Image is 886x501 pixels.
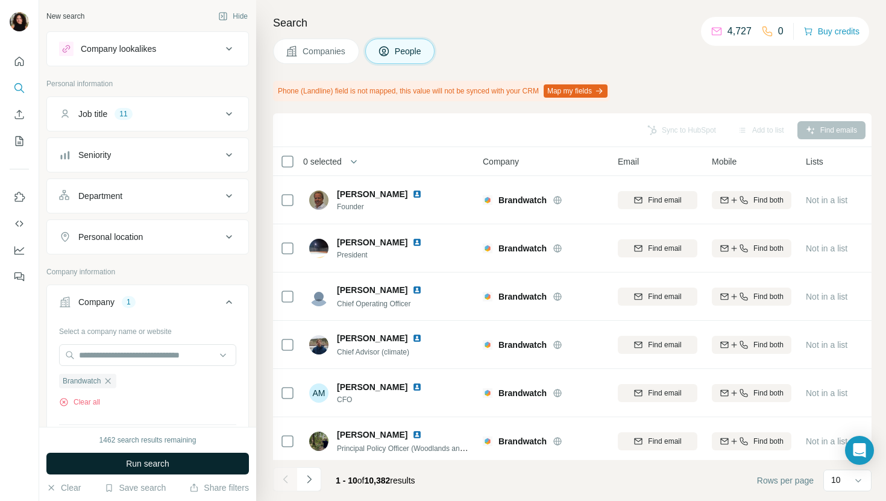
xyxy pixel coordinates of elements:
[47,99,248,128] button: Job title11
[412,189,422,199] img: LinkedIn logo
[806,340,847,350] span: Not in a list
[309,287,328,306] img: Avatar
[712,288,791,306] button: Find both
[483,195,492,205] img: Logo of Brandwatch
[10,77,29,99] button: Search
[753,291,784,302] span: Find both
[337,201,436,212] span: Founder
[806,388,847,398] span: Not in a list
[210,7,256,25] button: Hide
[412,238,422,247] img: LinkedIn logo
[618,191,697,209] button: Find email
[337,236,407,248] span: [PERSON_NAME]
[10,51,29,72] button: Quick start
[337,250,436,260] span: President
[46,266,249,277] p: Company information
[498,194,547,206] span: Brandwatch
[10,239,29,261] button: Dashboard
[498,339,547,351] span: Brandwatch
[309,383,328,403] div: AM
[498,387,547,399] span: Brandwatch
[357,476,365,485] span: of
[648,436,681,447] span: Find email
[498,435,547,447] span: Brandwatch
[10,266,29,288] button: Feedback
[273,14,872,31] h4: Search
[47,34,248,63] button: Company lookalikes
[337,300,411,308] span: Chief Operating Officer
[845,436,874,465] div: Open Intercom Messenger
[122,297,136,307] div: 1
[63,376,101,386] span: Brandwatch
[10,213,29,235] button: Use Surfe API
[618,156,639,168] span: Email
[10,104,29,125] button: Enrich CSV
[412,430,422,440] img: LinkedIn logo
[483,244,492,253] img: Logo of Brandwatch
[99,435,196,446] div: 1462 search results remaining
[753,388,784,399] span: Find both
[10,12,29,31] img: Avatar
[712,191,791,209] button: Find both
[46,11,84,22] div: New search
[757,474,814,487] span: Rows per page
[336,476,415,485] span: results
[365,476,391,485] span: 10,382
[309,239,328,258] img: Avatar
[46,453,249,474] button: Run search
[81,43,156,55] div: Company lookalikes
[712,239,791,257] button: Find both
[648,195,681,206] span: Find email
[337,348,409,356] span: Chief Advisor (climate)
[618,384,697,402] button: Find email
[78,108,107,120] div: Job title
[483,436,492,446] img: Logo of Brandwatch
[46,78,249,89] p: Personal information
[618,288,697,306] button: Find email
[483,156,519,168] span: Company
[753,243,784,254] span: Find both
[336,476,357,485] span: 1 - 10
[59,321,236,337] div: Select a company name or website
[273,81,610,101] div: Phone (Landline) field is not mapped, this value will not be synced with your CRM
[618,239,697,257] button: Find email
[412,285,422,295] img: LinkedIn logo
[337,332,407,344] span: [PERSON_NAME]
[59,397,100,408] button: Clear all
[309,191,328,210] img: Avatar
[395,45,423,57] span: People
[78,190,122,202] div: Department
[46,482,81,494] button: Clear
[303,45,347,57] span: Companies
[544,84,608,98] button: Map my fields
[78,149,111,161] div: Seniority
[104,482,166,494] button: Save search
[10,186,29,208] button: Use Surfe on LinkedIn
[337,429,407,441] span: [PERSON_NAME]
[412,382,422,392] img: LinkedIn logo
[753,436,784,447] span: Find both
[337,394,436,405] span: CFO
[309,432,328,451] img: Avatar
[712,432,791,450] button: Find both
[753,195,784,206] span: Find both
[806,195,847,205] span: Not in a list
[803,23,859,40] button: Buy credits
[337,188,407,200] span: [PERSON_NAME]
[483,388,492,398] img: Logo of Brandwatch
[78,231,143,243] div: Personal location
[47,140,248,169] button: Seniority
[712,384,791,402] button: Find both
[806,156,823,168] span: Lists
[47,181,248,210] button: Department
[412,333,422,343] img: LinkedIn logo
[309,335,328,354] img: Avatar
[778,24,784,39] p: 0
[648,291,681,302] span: Find email
[10,130,29,152] button: My lists
[303,156,342,168] span: 0 selected
[337,381,407,393] span: [PERSON_NAME]
[618,336,697,354] button: Find email
[498,242,547,254] span: Brandwatch
[831,474,841,486] p: 10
